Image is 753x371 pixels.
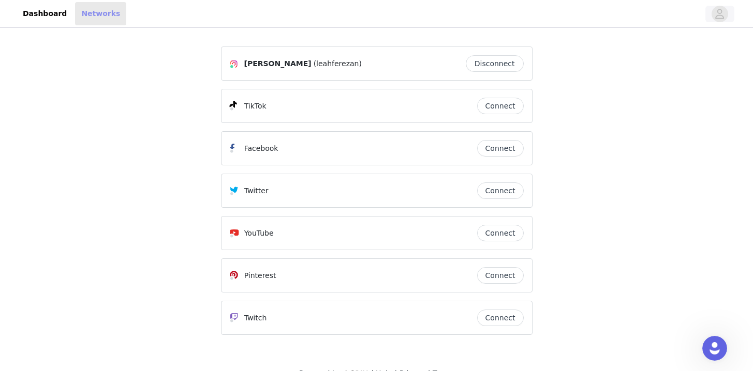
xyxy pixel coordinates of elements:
img: Instagram Icon [230,60,238,68]
span: [PERSON_NAME] [244,58,312,69]
p: TikTok [244,101,267,112]
button: Connect [477,140,524,157]
p: Twitch [244,313,267,323]
p: Facebook [244,143,278,154]
div: avatar [715,6,725,22]
button: Connect [477,310,524,326]
button: Connect [477,98,524,114]
a: Dashboard [17,2,73,25]
span: (leahferezan) [314,58,362,69]
p: YouTube [244,228,274,239]
button: Connect [477,182,524,199]
button: Connect [477,267,524,284]
a: Networks [75,2,126,25]
iframe: Intercom live chat [702,336,727,361]
p: Pinterest [244,270,276,281]
button: Connect [477,225,524,241]
p: Twitter [244,185,269,196]
button: Disconnect [466,55,524,72]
